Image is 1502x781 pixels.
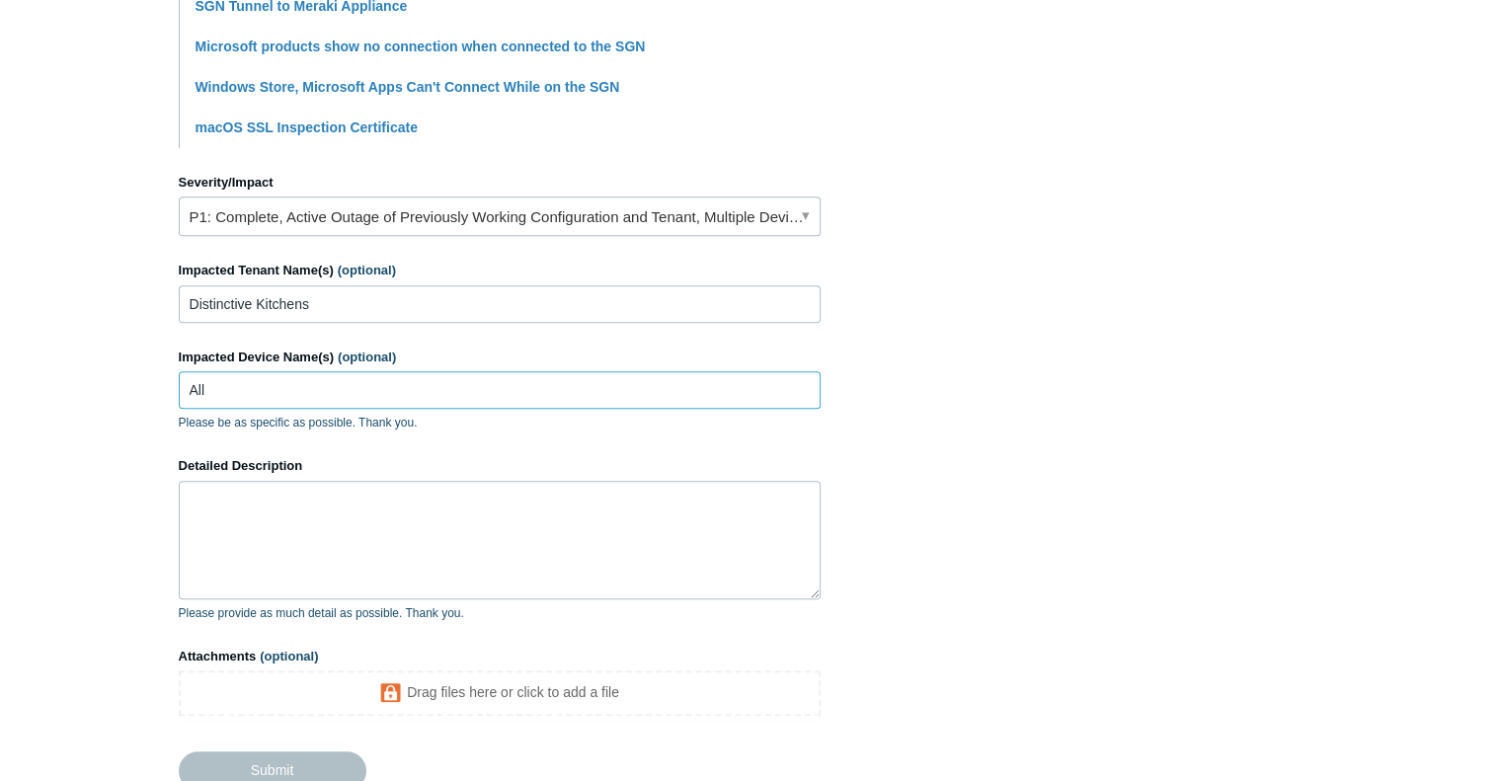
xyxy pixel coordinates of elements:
a: macOS SSL Inspection Certificate [196,119,418,135]
a: Microsoft products show no connection when connected to the SGN [196,39,646,54]
label: Severity/Impact [179,173,821,193]
label: Impacted Device Name(s) [179,348,821,367]
span: (optional) [338,263,396,277]
a: P1: Complete, Active Outage of Previously Working Configuration and Tenant, Multiple Devices [179,196,821,236]
span: (optional) [338,350,396,364]
label: Attachments [179,647,821,666]
span: (optional) [260,649,318,664]
label: Impacted Tenant Name(s) [179,261,821,280]
label: Detailed Description [179,456,821,476]
p: Please provide as much detail as possible. Thank you. [179,604,821,622]
a: Windows Store, Microsoft Apps Can't Connect While on the SGN [196,79,620,95]
p: Please be as specific as possible. Thank you. [179,414,821,431]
